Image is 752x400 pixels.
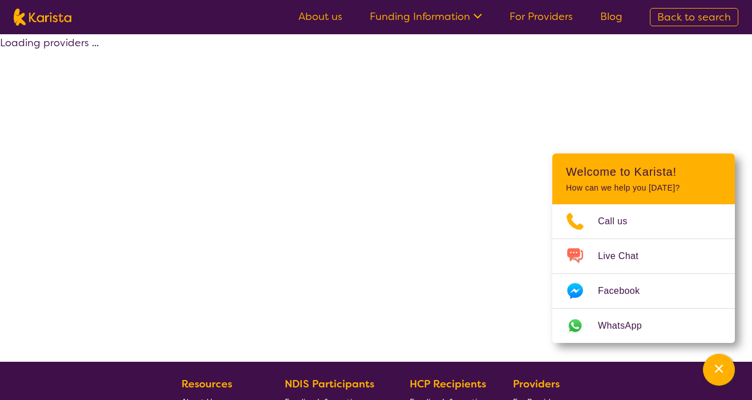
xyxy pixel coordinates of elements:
[650,8,738,26] a: Back to search
[370,10,482,23] a: Funding Information
[598,317,656,334] span: WhatsApp
[600,10,622,23] a: Blog
[181,377,232,391] b: Resources
[598,282,653,300] span: Facebook
[510,10,573,23] a: For Providers
[598,248,652,265] span: Live Chat
[513,377,560,391] b: Providers
[566,165,721,179] h2: Welcome to Karista!
[552,309,735,343] a: Web link opens in a new tab.
[14,9,71,26] img: Karista logo
[552,153,735,343] div: Channel Menu
[410,377,486,391] b: HCP Recipients
[703,354,735,386] button: Channel Menu
[298,10,342,23] a: About us
[598,213,641,230] span: Call us
[552,204,735,343] ul: Choose channel
[566,183,721,193] p: How can we help you [DATE]?
[657,10,731,24] span: Back to search
[285,377,374,391] b: NDIS Participants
